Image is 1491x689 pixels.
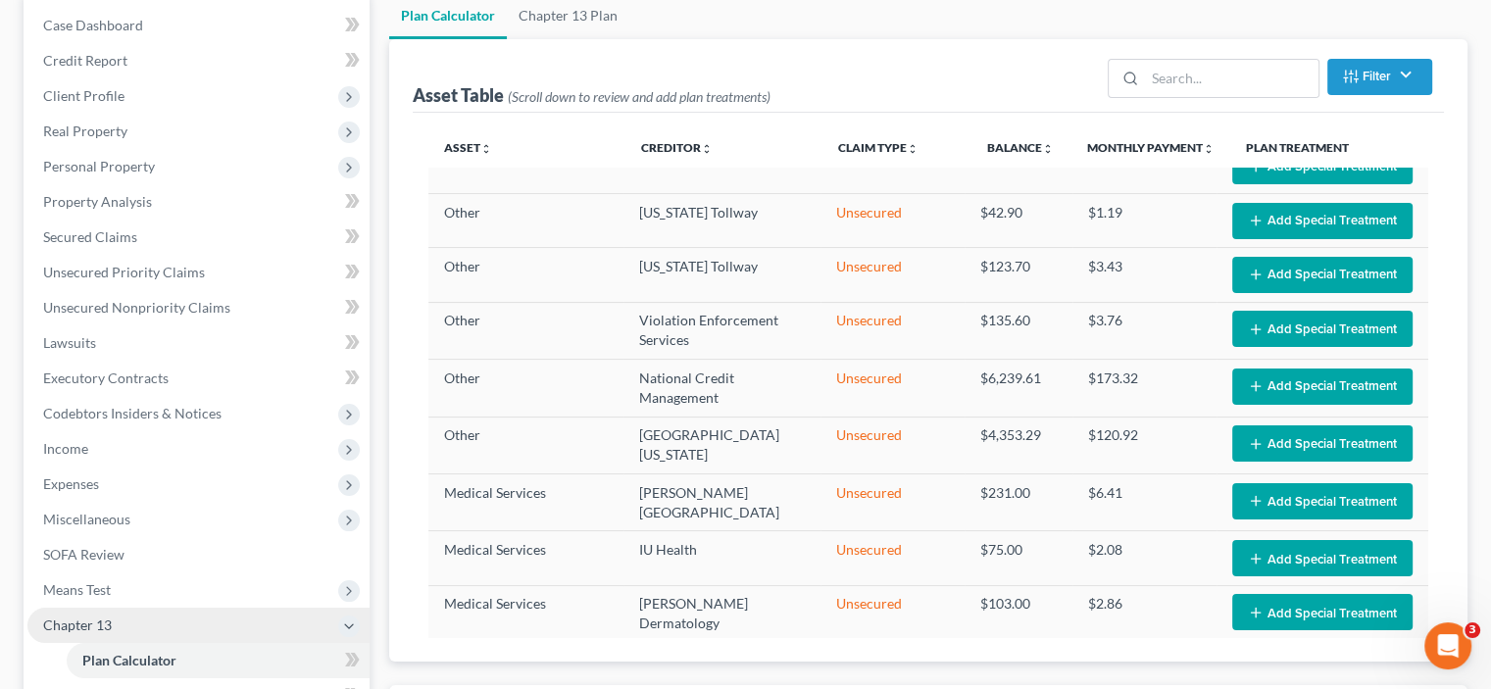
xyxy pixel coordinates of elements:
span: (Scroll down to review and add plan treatments) [508,88,770,105]
td: Unsecured [820,417,965,473]
td: $3.43 [1072,248,1217,302]
td: Unsecured [820,302,965,359]
button: Add Special Treatment [1232,483,1413,519]
td: Other [428,248,623,302]
button: Add Special Treatment [1232,425,1413,462]
i: unfold_more [907,143,919,155]
a: Case Dashboard [27,8,370,43]
span: Case Dashboard [43,17,143,33]
td: $231.00 [965,473,1072,530]
td: [PERSON_NAME] Dermatology [623,585,820,642]
a: Assetunfold_more [444,140,492,155]
td: $42.90 [965,193,1072,247]
td: [US_STATE] Tollway [623,193,820,247]
td: $75.00 [965,531,1072,585]
i: unfold_more [1042,143,1054,155]
td: Medical Services [428,585,623,642]
td: Other [428,417,623,473]
span: Income [43,440,88,457]
button: Add Special Treatment [1232,257,1413,293]
span: Personal Property [43,158,155,174]
button: Add Special Treatment [1232,369,1413,405]
td: $103.00 [965,585,1072,642]
span: Property Analysis [43,193,152,210]
a: Secured Claims [27,220,370,255]
div: Asset Table [413,83,770,107]
a: Unsecured Priority Claims [27,255,370,290]
span: Unsecured Nonpriority Claims [43,299,230,316]
iframe: Intercom live chat [1424,622,1471,669]
span: Miscellaneous [43,511,130,527]
td: [GEOGRAPHIC_DATA][US_STATE] [623,417,820,473]
a: Lawsuits [27,325,370,361]
td: Medical Services [428,473,623,530]
a: Credit Report [27,43,370,78]
td: $2.86 [1072,585,1217,642]
span: Means Test [43,581,111,598]
td: National Credit Management [623,360,820,417]
span: Expenses [43,475,99,492]
td: Unsecured [820,360,965,417]
button: Filter [1327,59,1432,95]
span: Credit Report [43,52,127,69]
a: SOFA Review [27,537,370,572]
td: $3.76 [1072,302,1217,359]
td: $1.19 [1072,193,1217,247]
button: Add Special Treatment [1232,594,1413,630]
a: Claim Typeunfold_more [838,140,919,155]
th: Plan Treatment [1230,128,1428,168]
i: unfold_more [1203,143,1215,155]
td: $2.08 [1072,531,1217,585]
span: Chapter 13 [43,616,112,633]
button: Add Special Treatment [1232,203,1413,239]
a: Plan Calculator [67,643,370,678]
i: unfold_more [701,143,713,155]
a: Unsecured Nonpriority Claims [27,290,370,325]
td: $123.70 [965,248,1072,302]
td: Unsecured [820,248,965,302]
span: Codebtors Insiders & Notices [43,405,222,421]
span: Client Profile [43,87,124,104]
a: Monthly Paymentunfold_more [1087,140,1215,155]
a: Creditorunfold_more [641,140,713,155]
td: Other [428,302,623,359]
span: 3 [1465,622,1480,638]
button: Add Special Treatment [1232,540,1413,576]
i: unfold_more [480,143,492,155]
span: Unsecured Priority Claims [43,264,205,280]
a: Balanceunfold_more [987,140,1054,155]
span: Plan Calculator [82,652,176,668]
td: $173.32 [1072,360,1217,417]
a: Property Analysis [27,184,370,220]
span: Lawsuits [43,334,96,351]
td: [US_STATE] Tollway [623,248,820,302]
td: Other [428,193,623,247]
td: Violation Enforcement Services [623,302,820,359]
span: Real Property [43,123,127,139]
td: $4,353.29 [965,417,1072,473]
td: Other [428,360,623,417]
td: IU Health [623,531,820,585]
td: [PERSON_NAME][GEOGRAPHIC_DATA] [623,473,820,530]
a: Executory Contracts [27,361,370,396]
td: $120.92 [1072,417,1217,473]
td: $6,239.61 [965,360,1072,417]
td: Unsecured [820,531,965,585]
button: Add Special Treatment [1232,311,1413,347]
td: Medical Services [428,531,623,585]
td: $135.60 [965,302,1072,359]
span: SOFA Review [43,546,124,563]
span: Secured Claims [43,228,137,245]
input: Search... [1145,60,1318,97]
span: Executory Contracts [43,369,169,386]
td: Unsecured [820,473,965,530]
td: $6.41 [1072,473,1217,530]
td: Unsecured [820,193,965,247]
td: Unsecured [820,585,965,642]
